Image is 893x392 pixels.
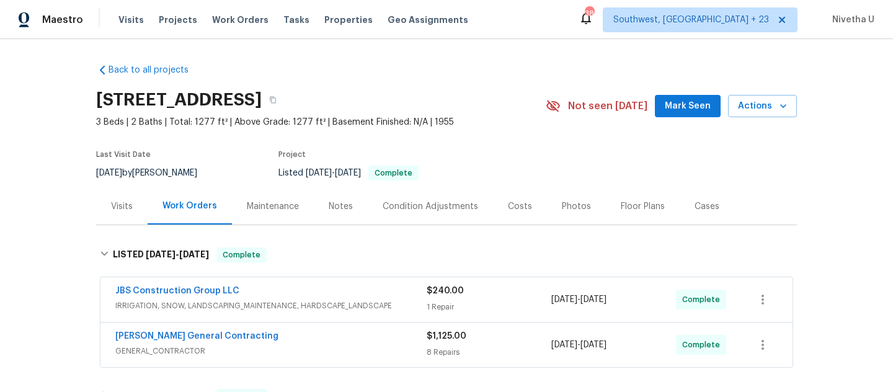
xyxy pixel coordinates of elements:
span: [DATE] [580,341,606,349]
span: 3 Beds | 2 Baths | Total: 1277 ft² | Above Grade: 1277 ft² | Basement Finished: N/A | 1955 [96,116,546,128]
span: $1,125.00 [427,332,466,341]
span: [DATE] [551,341,577,349]
span: Geo Assignments [388,14,468,26]
span: Complete [682,293,725,306]
span: Complete [682,339,725,351]
span: GENERAL_CONTRACTOR [115,345,427,357]
span: Visits [118,14,144,26]
span: Work Orders [212,14,269,26]
h6: LISTED [113,247,209,262]
span: - [551,339,606,351]
span: Last Visit Date [96,151,151,158]
span: Maestro [42,14,83,26]
span: [DATE] [335,169,361,177]
span: - [146,250,209,259]
button: Copy Address [262,89,284,111]
div: Visits [111,200,133,213]
span: Project [278,151,306,158]
span: - [551,293,606,306]
span: Nivetha U [827,14,874,26]
span: Actions [738,99,787,114]
div: Condition Adjustments [383,200,478,213]
span: Complete [370,169,417,177]
span: [DATE] [306,169,332,177]
div: 8 Repairs [427,346,551,359]
span: Mark Seen [665,99,711,114]
span: $240.00 [427,287,464,295]
span: Southwest, [GEOGRAPHIC_DATA] + 23 [613,14,769,26]
button: Mark Seen [655,95,721,118]
div: 389 [585,7,593,20]
div: 1 Repair [427,301,551,313]
span: IRRIGATION, SNOW, LANDSCAPING_MAINTENANCE, HARDSCAPE_LANDSCAPE [115,300,427,312]
div: Maintenance [247,200,299,213]
div: Floor Plans [621,200,665,213]
button: Actions [728,95,797,118]
span: Tasks [283,16,309,24]
span: [DATE] [179,250,209,259]
a: Back to all projects [96,64,215,76]
div: Photos [562,200,591,213]
span: - [306,169,361,177]
div: by [PERSON_NAME] [96,166,212,180]
div: Costs [508,200,532,213]
span: [DATE] [580,295,606,304]
a: JBS Construction Group LLC [115,287,239,295]
span: Listed [278,169,419,177]
span: [DATE] [96,169,122,177]
span: Properties [324,14,373,26]
span: [DATE] [551,295,577,304]
span: Not seen [DATE] [568,100,647,112]
div: LISTED [DATE]-[DATE]Complete [96,235,797,275]
div: Notes [329,200,353,213]
a: [PERSON_NAME] General Contracting [115,332,278,341]
div: Work Orders [162,200,217,212]
div: Cases [695,200,719,213]
span: Complete [218,249,265,261]
span: Projects [159,14,197,26]
span: [DATE] [146,250,175,259]
h2: [STREET_ADDRESS] [96,94,262,106]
